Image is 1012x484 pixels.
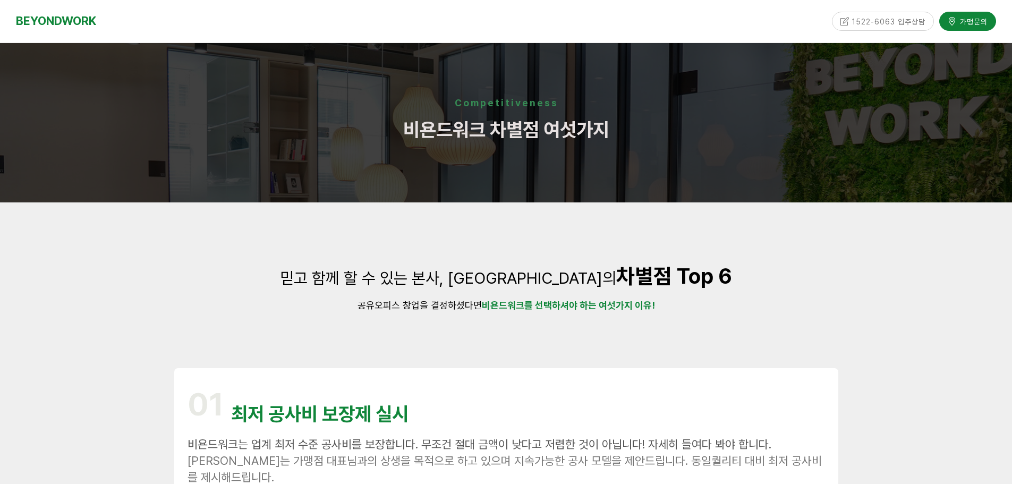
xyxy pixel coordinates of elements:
a: 가맹문의 [939,11,996,29]
span: 믿고 함께 할 수 있는 본사, [GEOGRAPHIC_DATA]의 [280,268,616,287]
span: 최저 공사비 보장제 실시 [231,403,409,426]
span: 가맹문의 [957,15,988,26]
span: 비욘드워크 차별점 여섯가지 [403,118,609,141]
strong: 욘드워 [490,300,516,311]
strong: 차별점 Top 6 [616,264,732,289]
strong: Competitiveness [454,97,558,108]
span: 공유오피스 창업을 결정하셨다면 [358,300,482,311]
span: [PERSON_NAME]는 가맹점 대표님과의 상생을 목적으로 하고 있으며 지속가능한 공사 모델을 제안드립니다. 동일퀄리티 대비 최저 공사비를 제시해드립니다. [188,454,822,484]
a: BEYONDWORK [16,11,96,31]
span: 01 [188,385,224,423]
span: 비욘드워크는 업계 최저 수준 공사비를 보장합니다. 무조건 절대 금액이 낮다고 저렴한 것이 아닙니다! 자세히 들여다 봐야 합니다. [188,437,771,451]
strong: 크를 선택하셔야 하는 여섯가지 이유! [516,300,655,311]
strong: 비 [482,300,490,311]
